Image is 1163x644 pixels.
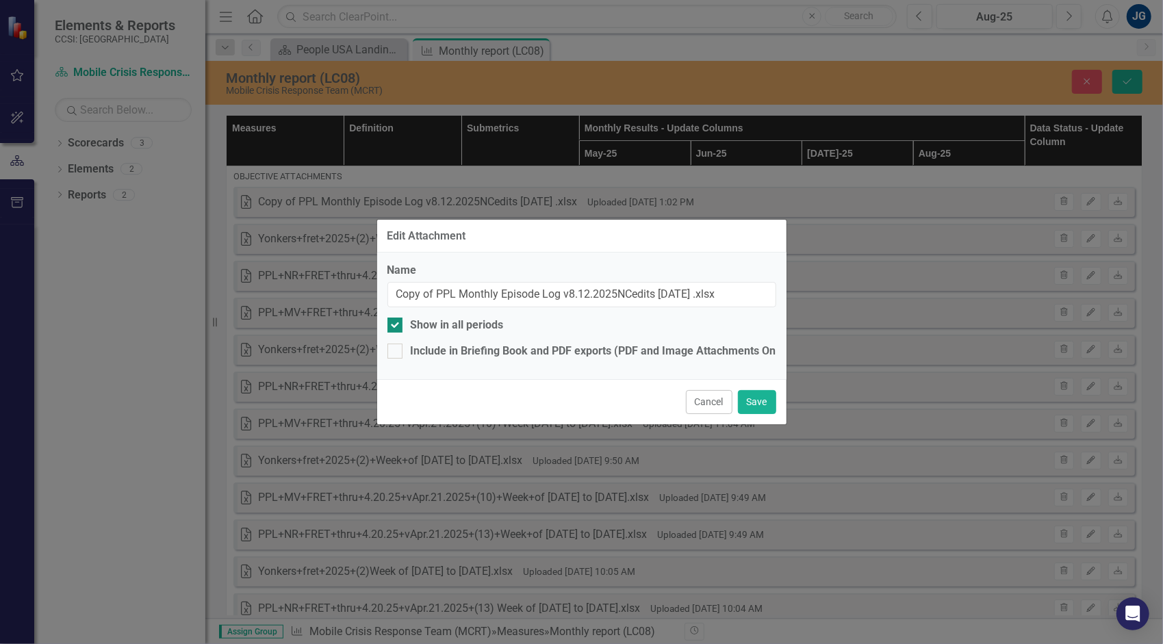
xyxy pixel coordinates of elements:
div: Edit Attachment [387,230,466,242]
label: Name [387,263,776,279]
button: Cancel [686,390,732,414]
input: Name [387,282,776,307]
div: Open Intercom Messenger [1116,597,1149,630]
button: Save [738,390,776,414]
div: Show in all periods [411,318,504,333]
div: Include in Briefing Book and PDF exports (PDF and Image Attachments Only) [411,344,789,359]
